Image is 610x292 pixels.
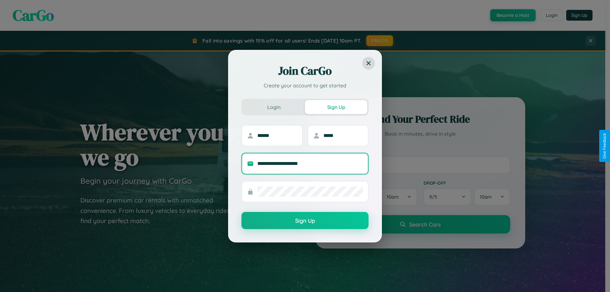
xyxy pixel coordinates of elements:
div: Give Feedback [602,133,607,159]
p: Create your account to get started [241,82,369,89]
h2: Join CarGo [241,63,369,78]
button: Login [243,100,305,114]
button: Sign Up [241,212,369,229]
button: Sign Up [305,100,367,114]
